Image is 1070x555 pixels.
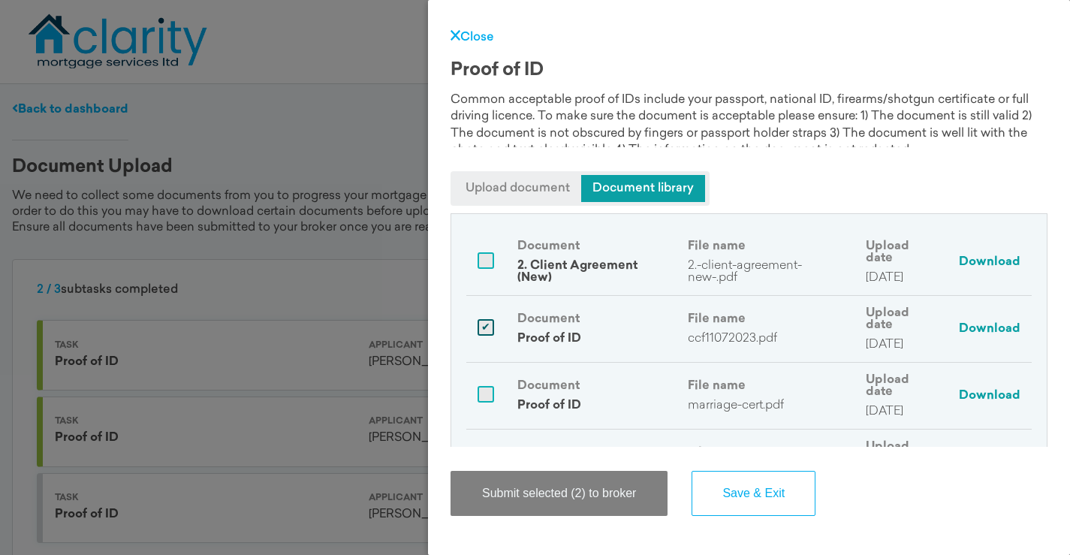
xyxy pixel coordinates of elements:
[688,333,843,345] p: ccf11072023.pdf
[451,62,1047,80] div: Proof of ID
[517,260,665,284] p: 2. Client Agreement (New)
[688,380,843,400] h4: File name
[866,339,936,351] p: [DATE]
[866,374,936,406] h4: Upload date
[866,441,936,472] h4: Upload date
[866,272,936,284] p: [DATE]
[451,92,1047,147] div: Common acceptable proof of IDs include your passport, national ID, firearms/shotgun certificate o...
[454,175,581,202] span: Upload document
[866,406,936,418] p: [DATE]
[517,380,665,400] h4: Document
[959,323,1020,335] a: Download
[692,471,815,516] button: Save & Exit
[688,240,843,260] h4: File name
[517,313,665,333] h4: Document
[581,175,705,202] span: Document library
[451,471,668,516] button: Submit selected (2) to broker
[866,307,936,339] h4: Upload date
[688,400,843,412] p: marriage-cert.pdf
[688,260,843,284] p: 2.-client-agreement-new-.pdf
[517,240,665,260] h4: Document
[688,313,843,333] h4: File name
[517,400,665,412] p: Proof of ID
[451,32,494,44] a: Close
[517,333,665,345] p: Proof of ID
[959,390,1020,402] a: Download
[866,240,936,272] h4: Upload date
[959,256,1020,268] a: Download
